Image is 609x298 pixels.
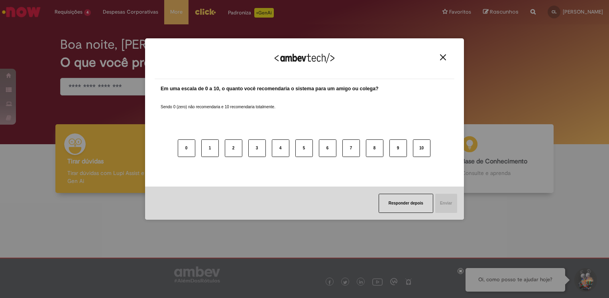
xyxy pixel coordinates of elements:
[342,139,360,157] button: 7
[275,53,334,63] img: Logo Ambevtech
[319,139,336,157] button: 6
[225,139,242,157] button: 2
[201,139,219,157] button: 1
[178,139,195,157] button: 0
[440,54,446,60] img: Close
[389,139,407,157] button: 9
[366,139,383,157] button: 8
[379,194,433,213] button: Responder depois
[248,139,266,157] button: 3
[438,54,448,61] button: Close
[272,139,289,157] button: 4
[295,139,313,157] button: 5
[161,95,275,110] label: Sendo 0 (zero) não recomendaria e 10 recomendaria totalmente.
[161,85,379,93] label: Em uma escala de 0 a 10, o quanto você recomendaria o sistema para um amigo ou colega?
[413,139,430,157] button: 10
